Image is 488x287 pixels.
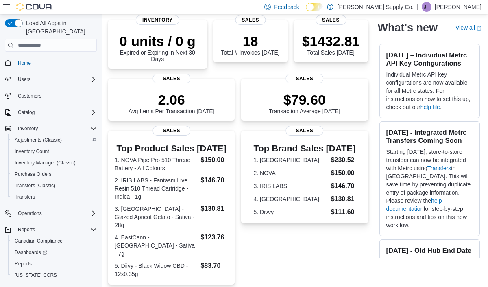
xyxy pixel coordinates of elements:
[302,33,360,49] p: $1432.81
[15,261,32,267] span: Reports
[2,224,100,235] button: Reports
[200,261,228,271] dd: $83.70
[386,197,442,212] a: help documentation
[378,21,438,34] h2: What's new
[8,269,100,281] button: [US_STATE] CCRS
[200,175,228,185] dd: $146.70
[331,181,356,191] dd: $146.70
[18,93,41,99] span: Customers
[331,207,356,217] dd: $111.60
[152,74,190,83] span: Sales
[15,91,45,101] a: Customers
[18,210,42,217] span: Operations
[11,135,97,145] span: Adjustments (Classic)
[15,272,57,278] span: [US_STATE] CCRS
[15,208,45,218] button: Operations
[2,57,100,68] button: Home
[8,134,100,146] button: Adjustments (Classic)
[15,182,55,189] span: Transfers (Classic)
[417,2,418,12] p: |
[8,157,100,169] button: Inventory Manager (Classic)
[15,137,62,143] span: Adjustments (Classic)
[15,225,97,234] span: Reports
[422,2,431,12] div: James Fioroni
[254,182,328,190] dt: 3. IRIS LABS
[11,192,97,202] span: Transfers
[8,235,100,247] button: Canadian Compliance
[420,104,440,110] a: help file
[316,15,346,25] span: Sales
[269,92,340,108] p: $79.60
[386,128,473,145] h3: [DATE] - Integrated Metrc Transfers Coming Soon
[386,148,473,229] p: Starting [DATE], store-to-store transfers can now be integrated with Metrc using in [GEOGRAPHIC_D...
[11,270,97,280] span: Washington CCRS
[2,74,100,85] button: Users
[302,33,360,56] div: Total Sales [DATE]
[200,155,228,165] dd: $150.00
[16,3,53,11] img: Cova
[11,192,38,202] a: Transfers
[15,74,34,84] button: Users
[306,3,323,11] input: Dark Mode
[235,15,266,25] span: Sales
[386,70,473,111] p: Individual Metrc API key configurations are now available for all Metrc states. For instructions ...
[477,26,481,31] svg: External link
[11,135,65,145] a: Adjustments (Classic)
[11,158,79,168] a: Inventory Manager (Classic)
[11,259,35,269] a: Reports
[338,2,414,12] p: [PERSON_NAME] Supply Co.
[115,144,228,153] h3: Top Product Sales [DATE]
[15,74,97,84] span: Users
[115,205,197,229] dt: 3. [GEOGRAPHIC_DATA] - Glazed Apricot Gelato - Sativa - 28g
[8,180,100,191] button: Transfers (Classic)
[11,147,52,156] a: Inventory Count
[15,194,35,200] span: Transfers
[115,233,197,258] dt: 4. EastCann - [GEOGRAPHIC_DATA] - Sativa - 7g
[129,92,215,114] div: Avg Items Per Transaction [DATE]
[129,92,215,108] p: 2.06
[221,33,279,49] p: 18
[8,191,100,203] button: Transfers
[200,232,228,242] dd: $123.76
[386,51,473,67] h3: [DATE] – Individual Metrc API Key Configurations
[15,91,97,101] span: Customers
[221,33,279,56] div: Total # Invoices [DATE]
[2,123,100,134] button: Inventory
[15,208,97,218] span: Operations
[18,76,30,83] span: Users
[115,262,197,278] dt: 5. Diivy - Black Widow CBD - 12x0.35g
[8,247,100,258] a: Dashboards
[254,208,328,216] dt: 5. Divvy
[15,107,38,117] button: Catalog
[11,236,97,246] span: Canadian Compliance
[18,109,35,116] span: Catalog
[2,90,100,102] button: Customers
[427,165,451,171] a: Transfers
[11,181,97,191] span: Transfers (Classic)
[331,155,356,165] dd: $230.52
[424,2,429,12] span: JF
[11,236,66,246] a: Canadian Compliance
[435,2,481,12] p: [PERSON_NAME]
[2,107,100,118] button: Catalog
[269,92,340,114] div: Transaction Average [DATE]
[115,156,197,172] dt: 1. NOVA Pipe Pro 510 Thread Battery - All Colours
[15,225,38,234] button: Reports
[331,168,356,178] dd: $150.00
[15,238,63,244] span: Canadian Compliance
[18,226,35,233] span: Reports
[200,204,228,214] dd: $130.81
[455,24,481,31] a: View allExternal link
[285,126,323,136] span: Sales
[11,169,55,179] a: Purchase Orders
[8,146,100,157] button: Inventory Count
[11,259,97,269] span: Reports
[115,176,197,201] dt: 2. IRIS LABS - Fantasm Live Resin 510 Thread Cartridge - Indica - 1g
[15,57,97,68] span: Home
[152,126,190,136] span: Sales
[15,124,97,134] span: Inventory
[11,181,59,191] a: Transfers (Classic)
[2,208,100,219] button: Operations
[386,246,473,254] h3: [DATE] - Old Hub End Date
